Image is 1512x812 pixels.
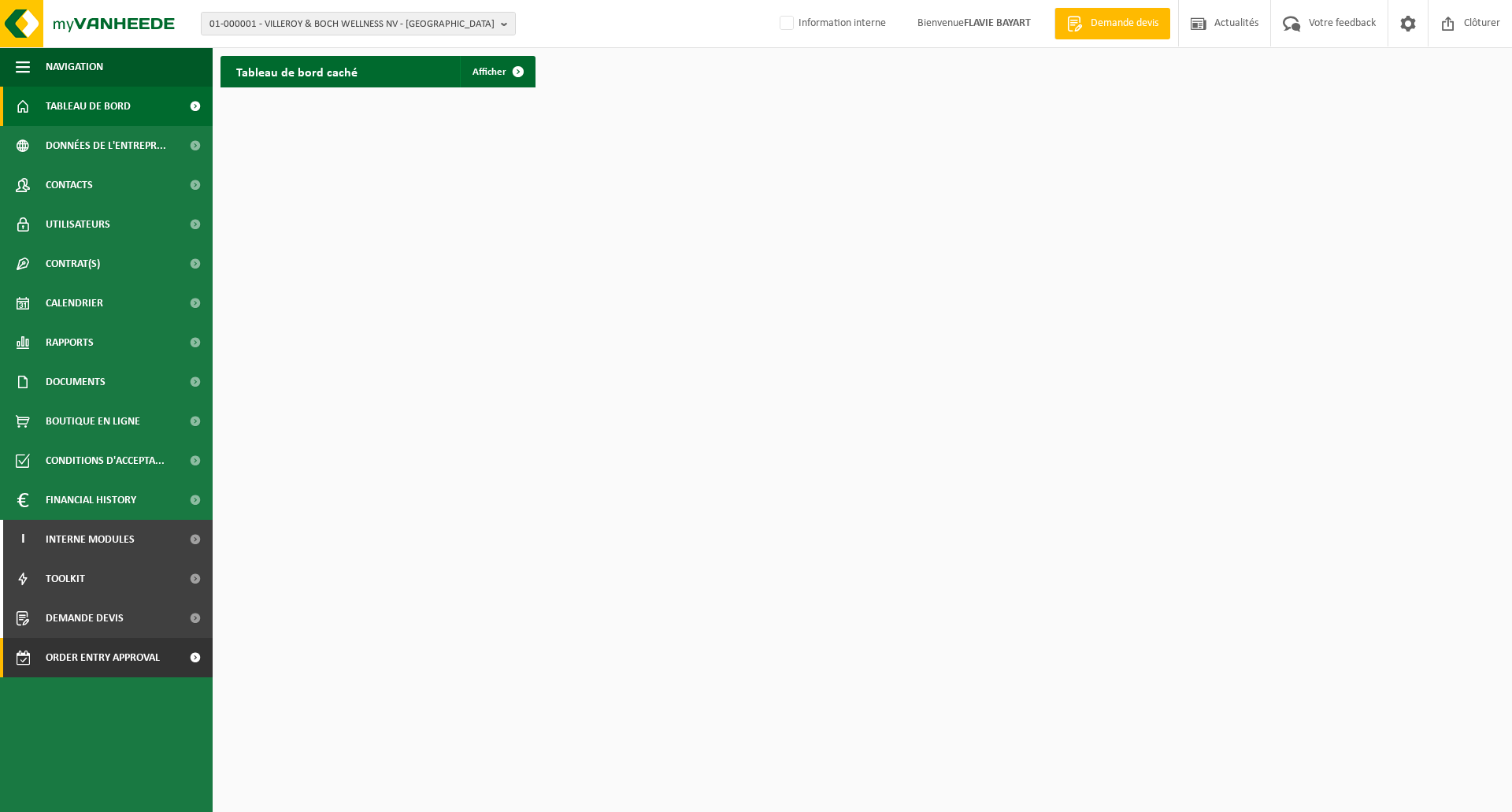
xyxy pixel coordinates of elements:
span: 01-000001 - VILLEROY & BOCH WELLNESS NV - [GEOGRAPHIC_DATA] [209,13,495,36]
span: Demande devis [46,599,124,638]
button: 01-000001 - VILLEROY & BOCH WELLNESS NV - [GEOGRAPHIC_DATA] [201,12,516,35]
span: Financial History [46,480,136,520]
span: Contacts [46,165,93,205]
span: Contrat(s) [46,244,100,284]
label: Information interne [776,12,886,35]
span: Calendrier [46,284,103,323]
span: Order entry approval [46,638,160,677]
span: Navigation [46,47,103,87]
span: Afficher [472,67,506,77]
span: Interne modules [46,520,135,559]
span: Boutique en ligne [46,402,140,441]
span: I [16,520,30,559]
span: Utilisateurs [46,205,110,244]
a: Demande devis [1054,8,1170,39]
span: Toolkit [46,559,85,599]
span: Rapports [46,323,94,362]
span: Documents [46,362,106,402]
span: Données de l'entrepr... [46,126,166,165]
span: Demande devis [1087,16,1162,32]
span: Conditions d'accepta... [46,441,165,480]
span: Tableau de bord [46,87,131,126]
a: Afficher [460,56,534,87]
strong: FLAVIE BAYART [964,17,1031,29]
h2: Tableau de bord caché [220,56,373,87]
